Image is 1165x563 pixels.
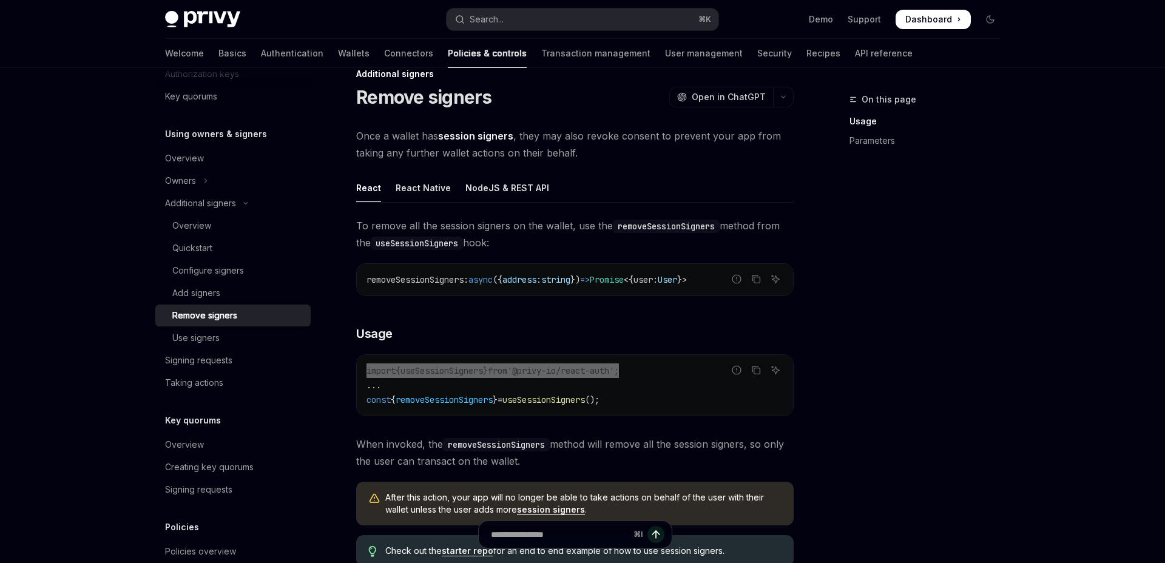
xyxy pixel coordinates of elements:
span: async [468,274,493,285]
span: (); [585,394,599,405]
a: Policies & controls [448,39,527,68]
h5: Policies [165,520,199,534]
button: Send message [647,526,664,543]
div: Use signers [172,331,220,345]
div: Quickstart [172,241,212,255]
span: To remove all the session signers on the wallet, use the method from the hook: [356,217,794,251]
a: Configure signers [155,260,311,281]
button: Ask AI [768,271,783,287]
a: Recipes [806,39,840,68]
svg: Warning [368,493,380,505]
span: address [502,274,536,285]
span: User [658,274,677,285]
span: { [396,365,400,376]
span: const [366,394,391,405]
div: Creating key quorums [165,460,254,474]
a: Authentication [261,39,323,68]
a: Quickstart [155,237,311,259]
div: Configure signers [172,263,244,278]
div: Additional signers [165,196,236,211]
span: Dashboard [905,13,952,25]
span: string [541,274,570,285]
div: Add signers [172,286,220,300]
span: => [580,274,590,285]
img: dark logo [165,11,240,28]
a: Connectors [384,39,433,68]
span: useSessionSigners [400,365,483,376]
span: } [493,394,498,405]
a: Demo [809,13,833,25]
a: User management [665,39,743,68]
a: Creating key quorums [155,456,311,478]
a: Security [757,39,792,68]
button: Ask AI [768,362,783,378]
a: Policies overview [155,541,311,562]
button: Copy the contents from the code block [748,271,764,287]
div: Overview [172,218,211,233]
span: After this action, your app will no longer be able to take actions on behalf of the user with the... [385,491,782,516]
span: useSessionSigners [502,394,585,405]
span: }) [570,274,580,285]
span: import [366,365,396,376]
input: Ask a question... [491,521,629,548]
div: React Native [396,174,451,202]
a: Overview [155,215,311,237]
span: When invoked, the method will remove all the session signers, so only the user can transact on th... [356,436,794,470]
button: Toggle dark mode [981,10,1000,29]
span: removeSessionSigners [396,394,493,405]
span: ; [614,365,619,376]
div: Signing requests [165,482,232,497]
a: Wallets [338,39,370,68]
span: ... [366,380,381,391]
button: Report incorrect code [729,362,745,378]
span: from [488,365,507,376]
div: React [356,174,381,202]
code: removeSessionSigners [443,438,550,451]
a: Use signers [155,327,311,349]
a: Overview [155,147,311,169]
div: Key quorums [165,89,217,104]
a: Add signers [155,282,311,304]
a: Usage [849,112,1010,131]
span: < [624,274,629,285]
code: useSessionSigners [371,237,463,250]
a: Parameters [849,131,1010,150]
span: Usage [356,325,393,342]
a: Dashboard [896,10,971,29]
button: Report incorrect code [729,271,745,287]
div: NodeJS & REST API [465,174,549,202]
a: Signing requests [155,479,311,501]
span: '@privy-io/react-auth' [507,365,614,376]
a: Key quorums [155,86,311,107]
a: Overview [155,434,311,456]
a: Basics [218,39,246,68]
a: API reference [855,39,913,68]
h1: Remove signers [356,86,492,108]
a: Remove signers [155,305,311,326]
span: } [483,365,488,376]
span: { [391,394,396,405]
span: Promise [590,274,624,285]
a: Taking actions [155,372,311,394]
div: Taking actions [165,376,223,390]
a: Transaction management [541,39,650,68]
span: { [629,274,633,285]
span: ⌘ K [698,15,711,24]
span: user [633,274,653,285]
span: ({ [493,274,502,285]
span: > [682,274,687,285]
span: : [464,274,468,285]
span: Open in ChatGPT [692,91,766,103]
a: Support [848,13,881,25]
a: Signing requests [155,349,311,371]
h5: Key quorums [165,413,221,428]
div: Overview [165,437,204,452]
button: Toggle Additional signers section [155,192,311,214]
div: Signing requests [165,353,232,368]
button: Copy the contents from the code block [748,362,764,378]
span: = [498,394,502,405]
div: Search... [470,12,504,27]
div: Remove signers [172,308,237,323]
code: removeSessionSigners [613,220,720,233]
button: Toggle Owners section [155,170,311,192]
